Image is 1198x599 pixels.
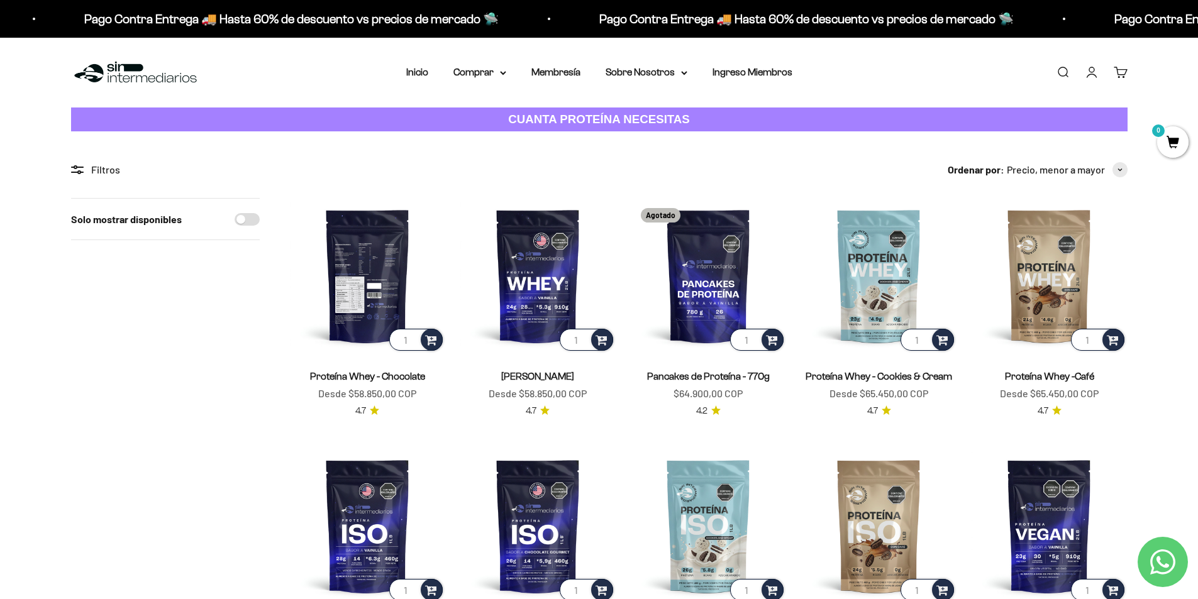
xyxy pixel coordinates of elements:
[71,162,260,178] div: Filtros
[867,404,878,418] span: 4.7
[453,64,506,80] summary: Comprar
[71,107,1128,132] a: CUANTA PROTEÍNA NECESITAS
[1038,404,1062,418] a: 4.74.7 de 5.0 estrellas
[1007,162,1128,178] button: Precio, menor a mayor
[606,64,687,80] summary: Sobre Nosotros
[588,9,1002,29] p: Pago Contra Entrega 🚚 Hasta 60% de descuento vs precios de mercado 🛸
[71,211,182,228] label: Solo mostrar disponibles
[501,371,574,382] a: [PERSON_NAME]
[713,67,792,77] a: Ingreso Miembros
[1000,385,1099,402] sale-price: Desde $65.450,00 COP
[829,385,928,402] sale-price: Desde $65.450,00 COP
[696,404,707,418] span: 4.2
[647,371,770,382] a: Pancakes de Proteína - 770g
[508,113,690,126] strong: CUANTA PROTEÍNA NECESITAS
[531,67,580,77] a: Membresía
[526,404,536,418] span: 4.7
[406,67,428,77] a: Inicio
[1038,404,1048,418] span: 4.7
[73,9,487,29] p: Pago Contra Entrega 🚚 Hasta 60% de descuento vs precios de mercado 🛸
[290,198,445,353] img: Proteína Whey - Chocolate
[318,385,416,402] sale-price: Desde $58.850,00 COP
[526,404,550,418] a: 4.74.7 de 5.0 estrellas
[674,385,743,402] sale-price: $64.900,00 COP
[355,404,379,418] a: 4.74.7 de 5.0 estrellas
[1151,123,1166,138] mark: 0
[948,162,1004,178] span: Ordenar por:
[1007,162,1105,178] span: Precio, menor a mayor
[1005,371,1094,382] a: Proteína Whey -Café
[1157,136,1189,150] a: 0
[867,404,891,418] a: 4.74.7 de 5.0 estrellas
[489,385,587,402] sale-price: Desde $58.850,00 COP
[696,404,721,418] a: 4.24.2 de 5.0 estrellas
[355,404,366,418] span: 4.7
[806,371,952,382] a: Proteína Whey - Cookies & Cream
[310,371,425,382] a: Proteína Whey - Chocolate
